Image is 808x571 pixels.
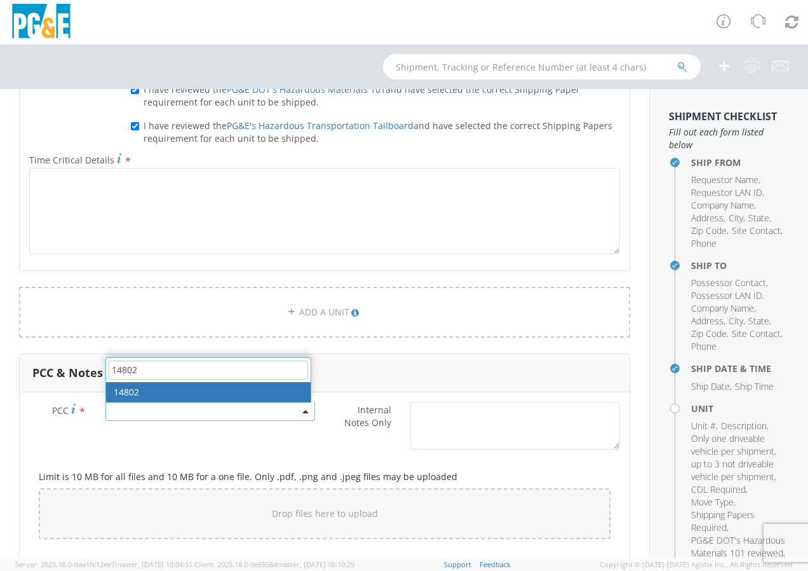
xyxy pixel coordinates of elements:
[732,224,783,237] li: ,
[691,302,754,314] span: Company Name
[691,496,736,509] li: ,
[444,560,471,569] a: Support
[691,158,789,167] h4: Ship From
[748,212,769,224] span: State
[227,83,386,95] a: PG&E DOT's Hazardous Materials 101
[691,534,785,559] span: PG&E DOT's Hazardous Materials 101 reviewed
[29,154,114,166] span: Time Critical Details
[691,277,768,289] li: ,
[480,560,511,569] a: Feedback
[106,382,311,402] li: 14802
[691,364,789,373] h4: Ship Date & Time
[691,186,762,198] span: Requestor LAN ID
[721,420,769,432] li: ,
[729,315,745,327] li: ,
[691,483,748,496] li: ,
[691,327,729,340] li: ,
[691,277,766,289] span: Possessor Contact
[691,509,755,533] span: Shipping Papers Required
[729,212,745,224] li: ,
[729,212,743,224] span: City
[32,367,103,380] h3: PCC & Notes
[691,224,729,237] li: ,
[732,224,781,237] span: Site Contact
[144,120,612,144] span: I have reviewed the and have selected the correct Shipping Papers requirement for each unit to be...
[691,315,725,327] li: ,
[691,483,746,495] span: CDL Required
[10,4,73,41] img: pge-logo-06675f144f4cfa6a6814.png
[691,496,734,508] span: Move Type
[19,287,630,338] a: ADD A UNIT
[691,380,730,392] span: Ship Date
[732,327,781,340] span: Site Contact
[691,174,758,186] span: Requestor Name
[691,212,725,224] li: ,
[194,560,354,569] span: Client: 2025.18.0-0e69584
[669,109,777,123] strong: Shipment Checklist
[721,420,767,432] span: Description
[691,237,717,249] span: Phone
[115,560,192,569] span: master, [DATE] 10:04:51
[344,404,391,429] span: Internal Notes Only
[691,212,724,224] span: Address
[691,380,732,393] li: ,
[272,507,378,519] span: Drop files here to upload
[15,560,192,569] span: Server: 2025.18.0-daa1fe12ee7
[691,340,717,352] span: Phone
[691,302,756,315] li: ,
[227,120,414,132] a: PG&E's Hazardous Transportation Tailboard
[669,126,789,151] span: Fill out each form listed below
[600,560,793,570] span: Copyright © [DATE]-[DATE] Agistix Inc., All Rights Reserved
[277,560,354,569] span: master, [DATE] 08:10:29
[729,315,743,327] span: City
[691,327,727,340] span: Zip Code
[748,315,769,327] span: State
[131,122,139,130] input: I have reviewed thePG&E's Hazardous Transportation Tailboardand have selected the correct Shippin...
[691,174,760,186] li: ,
[691,199,754,211] span: Company Name
[691,289,764,302] li: ,
[691,432,786,483] li: ,
[691,404,789,413] h4: Unit
[691,199,756,212] li: ,
[732,327,783,340] li: ,
[39,472,610,481] h5: Limit is 10 MB for all files and 10 MB for a one file. Only .pdf, .png and .jpeg files may be upl...
[748,315,771,327] li: ,
[735,380,774,392] span: Ship Time
[691,420,718,432] li: ,
[691,261,789,270] h4: Ship To
[691,315,724,327] span: Address
[52,404,69,416] span: PCC
[691,432,776,483] span: Only one driveable vehicle per shipment, up to 3 not driveable vehicle per shipment
[144,83,580,108] span: I have reviewed the and have selected the correct Shipping Paper requirement for each unit to be ...
[383,54,701,79] input: Shipment, Tracking or Reference Number (at least 4 chars)
[748,212,771,224] li: ,
[691,509,786,534] li: ,
[691,534,786,560] li: ,
[131,86,139,94] input: I have reviewed thePG&E DOT's Hazardous Materials 101and have selected the correct Shipping Paper...
[691,224,727,237] span: Zip Code
[691,289,762,301] span: Possessor LAN ID
[691,186,764,199] li: ,
[691,420,716,432] span: Unit #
